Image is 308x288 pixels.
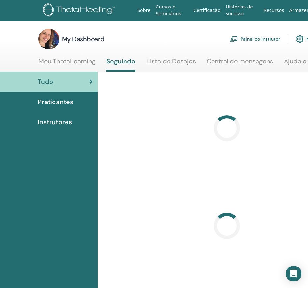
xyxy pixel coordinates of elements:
[286,266,301,281] div: Open Intercom Messenger
[38,97,73,107] span: Praticantes
[230,36,238,42] img: chalkboard-teacher.svg
[38,57,95,70] a: Meu ThetaLearning
[38,29,59,49] img: default.jpg
[43,3,118,18] img: logo.png
[261,5,286,17] a: Recursos
[296,34,304,45] img: cog.svg
[223,1,261,20] a: Histórias de sucesso
[153,1,191,20] a: Cursos e Seminários
[207,57,273,70] a: Central de mensagens
[135,5,153,17] a: Sobre
[38,77,53,87] span: Tudo
[62,34,105,44] h3: My Dashboard
[230,32,280,46] a: Painel do instrutor
[38,117,72,127] span: Instrutores
[106,57,135,72] a: Seguindo
[146,57,196,70] a: Lista de Desejos
[191,5,223,17] a: Certificação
